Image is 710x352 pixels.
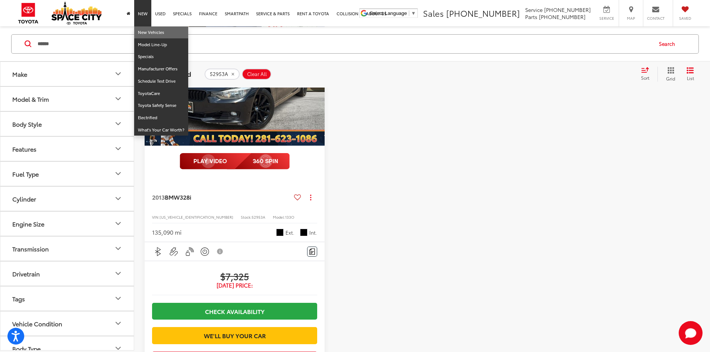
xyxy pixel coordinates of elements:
span: [PHONE_NUMBER] [539,13,586,20]
div: Model & Trim [12,95,49,102]
button: Actions [304,191,317,204]
div: Cylinder [114,194,123,203]
button: Body StyleBody Style [0,111,135,136]
button: Vehicle ConditionVehicle Condition [0,311,135,335]
button: View Disclaimer [214,244,227,259]
div: Engine Size [114,219,123,228]
button: Model & TrimModel & Trim [0,86,135,111]
a: Schedule Test Drive [134,75,188,88]
div: Vehicle Condition [114,319,123,328]
button: Toggle Chat Window [679,321,703,345]
a: ToyotaCare [134,88,188,100]
a: What's Your Car Worth? [134,124,188,136]
a: Model Line-Up [134,39,188,51]
span: Service [525,6,543,13]
button: FeaturesFeatures [0,136,135,161]
button: Select sort value [637,66,657,81]
div: Body Style [114,119,123,128]
a: Toyota Safety Sense [134,99,188,112]
span: $7,325 [152,270,317,282]
span: ▼ [411,10,416,16]
svg: Start Chat [679,321,703,345]
a: Electrified [134,112,188,124]
span: [US_VEHICLE_IDENTIFICATION_NUMBER] [160,214,233,220]
span: 2013 [152,193,165,201]
span: dropdown dots [310,194,311,200]
span: Select Language [370,10,407,16]
img: Comments [309,248,315,255]
button: Engine SizeEngine Size [0,211,135,235]
span: Sales [423,7,444,19]
span: Jet Black [276,229,284,236]
div: Transmission [12,245,49,252]
span: Service [598,16,615,21]
a: Select Language​ [370,10,416,16]
button: Search [652,34,686,53]
a: New Vehicles [134,26,188,39]
input: Search by Make, Model, or Keyword [37,35,652,53]
span: Saved [677,16,693,21]
img: Bluetooth® [154,247,163,256]
div: Model & Trim [114,94,123,103]
span: Parts [525,13,537,20]
div: Engine Size [12,220,44,227]
button: Fuel TypeFuel Type [0,161,135,185]
div: Features [114,144,123,153]
button: Comments [307,247,317,257]
span: 328i [180,193,191,201]
span: Int. [309,229,317,236]
img: Keyless Entry [185,247,194,256]
div: 135,090 mi [152,228,182,237]
span: Sort [641,74,649,81]
span: Ext. [285,229,294,236]
span: List [687,74,694,81]
span: [PHONE_NUMBER] [544,6,591,13]
span: Stock: [241,214,252,220]
span: [DATE] Price: [152,282,317,289]
a: 2013BMW328i [152,193,291,201]
button: Clear All [242,68,271,79]
img: Keyless Ignition System [200,247,209,256]
div: Drivetrain [114,269,123,278]
button: MakeMake [0,61,135,86]
button: TransmissionTransmission [0,236,135,260]
div: Tags [114,294,123,303]
span: 52953A [252,214,265,220]
div: Drivetrain [12,270,40,277]
img: full motion video [180,153,290,169]
a: Specials [134,51,188,63]
a: Check Availability [152,303,317,320]
button: Grid View [657,66,681,81]
div: Features [12,145,37,152]
button: CylinderCylinder [0,186,135,210]
button: List View [681,66,700,81]
div: Fuel Type [114,169,123,178]
span: Clear All [247,71,267,77]
span: Grid [666,75,675,81]
span: BMW [165,193,180,201]
div: Cylinder [12,195,36,202]
button: remove 52953A [205,68,240,79]
button: TagsTags [0,286,135,310]
img: Space City Toyota [51,1,102,25]
span: Contact [647,16,665,21]
a: Manufacturer Offers [134,63,188,75]
div: Tags [12,295,25,302]
span: 52953A [210,71,228,77]
span: Black [300,229,307,236]
span: [PHONE_NUMBER] [446,7,520,19]
img: Aux Input [169,247,179,256]
div: Fuel Type [12,170,39,177]
div: Body Type [12,345,41,352]
a: We'll Buy Your Car [152,327,317,344]
div: Make [12,70,27,77]
span: Map [623,16,639,21]
span: 133O [285,214,294,220]
div: Make [114,69,123,78]
div: Body Style [12,120,42,127]
span: VIN: [152,214,160,220]
div: Vehicle Condition [12,320,62,327]
button: DrivetrainDrivetrain [0,261,135,285]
